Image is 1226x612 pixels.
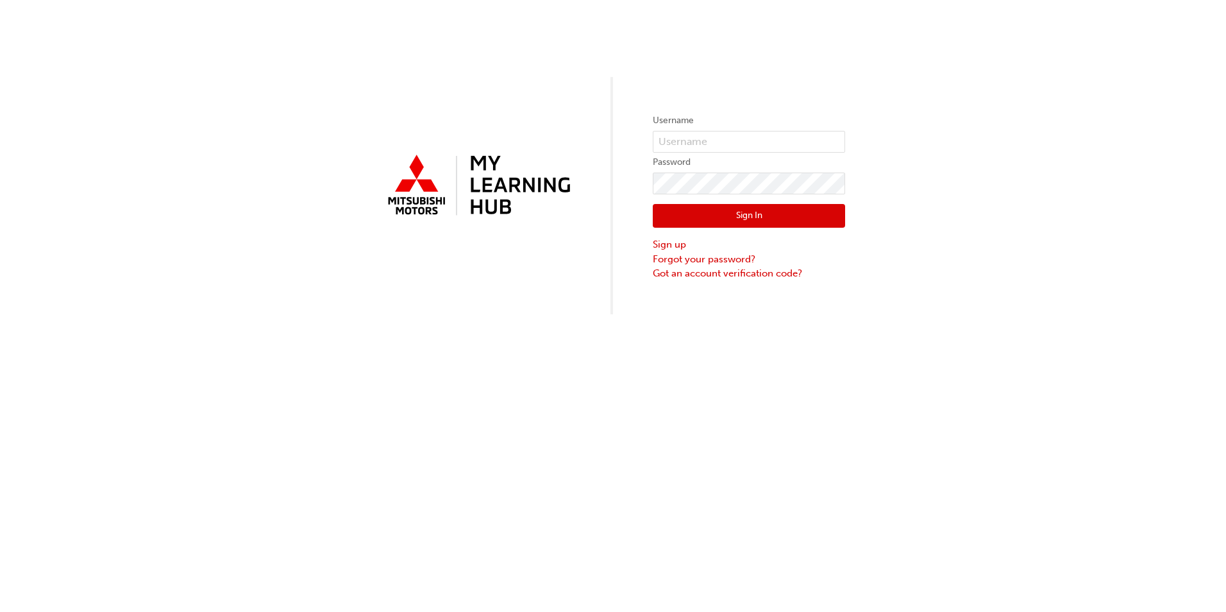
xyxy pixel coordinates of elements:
a: Forgot your password? [653,252,845,267]
img: mmal [381,149,573,223]
label: Password [653,155,845,170]
a: Sign up [653,237,845,252]
button: Sign In [653,204,845,228]
input: Username [653,131,845,153]
a: Got an account verification code? [653,266,845,281]
label: Username [653,113,845,128]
